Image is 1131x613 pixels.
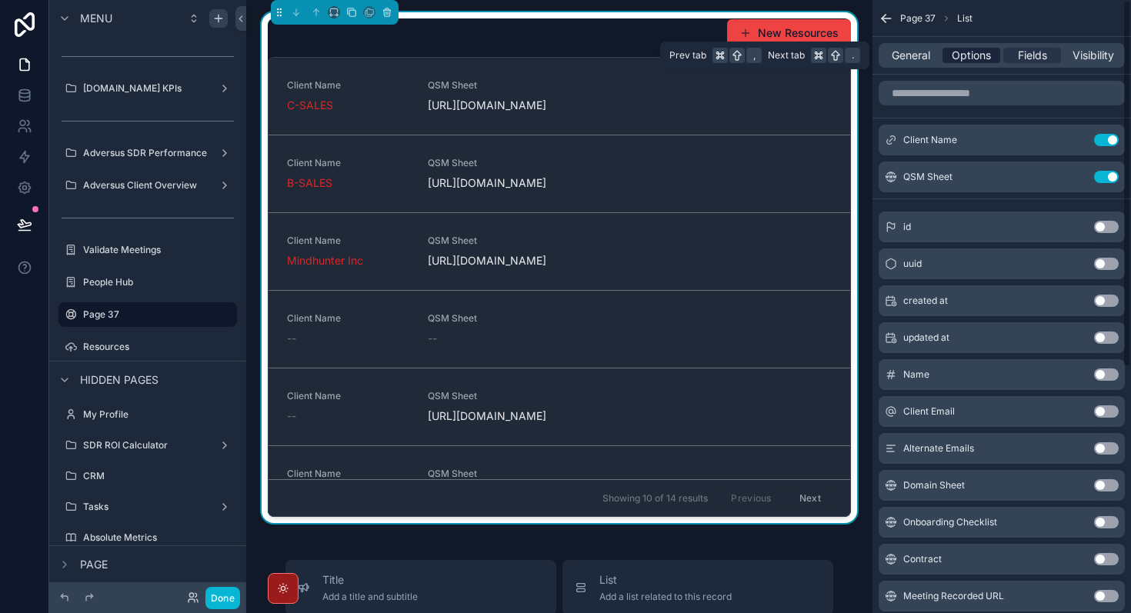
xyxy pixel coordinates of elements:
[768,49,805,62] span: Next tab
[83,308,228,321] label: Page 37
[287,312,409,325] span: Client Name
[428,157,550,169] span: QSM Sheet
[428,468,550,480] span: QSM Sheet
[428,235,550,247] span: QSM Sheet
[903,368,929,381] span: Name
[1018,48,1047,63] span: Fields
[269,445,850,523] a: Client Name--QSM Sheet--
[322,591,418,603] span: Add a title and subtitle
[83,439,212,451] label: SDR ROI Calculator
[903,442,974,455] span: Alternate Emails
[83,147,212,159] label: Adversus SDR Performance
[58,141,237,165] a: Adversus SDR Performance
[599,591,732,603] span: Add a list related to this record
[900,12,936,25] span: Page 37
[287,468,409,480] span: Client Name
[903,405,955,418] span: Client Email
[287,253,363,268] a: Mindhunter Inc
[903,221,911,233] span: id
[846,49,859,62] span: .
[83,501,212,513] label: Tasks
[58,525,237,550] a: Absolute Metrics
[83,531,234,544] label: Absolute Metrics
[58,302,237,327] a: Page 37
[83,341,234,353] label: Resources
[428,331,437,346] span: --
[83,244,234,256] label: Validate Meetings
[269,135,850,212] a: Client NameB-SALESQSM Sheet[URL][DOMAIN_NAME]
[80,372,158,388] span: Hidden pages
[602,491,708,504] span: Showing 10 of 14 results
[903,134,957,146] span: Client Name
[58,433,237,458] a: SDR ROI Calculator
[287,175,332,191] a: B-SALES
[903,258,922,270] span: uuid
[903,553,942,565] span: Contract
[903,479,965,491] span: Domain Sheet
[903,295,948,307] span: created at
[957,12,973,25] span: List
[58,270,237,295] a: People Hub
[269,368,850,445] a: Client Name--QSM Sheet[URL][DOMAIN_NAME]
[58,495,237,519] a: Tasks
[322,572,418,588] span: Title
[269,290,850,368] a: Client Name--QSM Sheet--
[58,335,237,359] a: Resources
[727,19,851,47] button: New Resources
[83,82,212,95] label: [DOMAIN_NAME] KPIs
[428,98,550,113] span: [URL][DOMAIN_NAME]
[428,253,550,268] span: [URL][DOMAIN_NAME]
[287,235,409,247] span: Client Name
[83,408,234,421] label: My Profile
[58,402,237,427] a: My Profile
[80,11,112,26] span: Menu
[287,390,409,402] span: Client Name
[287,157,409,169] span: Client Name
[789,486,832,510] button: Next
[287,98,333,113] a: C-SALES
[903,331,949,344] span: updated at
[83,276,234,288] label: People Hub
[952,48,991,63] span: Options
[1073,48,1114,63] span: Visibility
[748,49,760,62] span: ,
[80,557,108,572] span: Page
[669,49,706,62] span: Prev tab
[599,572,732,588] span: List
[287,331,296,346] span: --
[58,464,237,488] a: CRM
[428,79,550,92] span: QSM Sheet
[287,79,409,92] span: Client Name
[269,212,850,290] a: Client NameMindhunter IncQSM Sheet[URL][DOMAIN_NAME]
[903,516,997,528] span: Onboarding Checklist
[269,58,850,135] a: Client NameC-SALESQSM Sheet[URL][DOMAIN_NAME]
[83,179,212,192] label: Adversus Client Overview
[428,312,550,325] span: QSM Sheet
[205,587,240,609] button: Done
[428,390,550,402] span: QSM Sheet
[903,171,953,183] span: QSM Sheet
[892,48,930,63] span: General
[58,173,237,198] a: Adversus Client Overview
[428,175,550,191] span: [URL][DOMAIN_NAME]
[287,408,296,424] span: --
[428,408,550,424] span: [URL][DOMAIN_NAME]
[58,238,237,262] a: Validate Meetings
[58,76,237,101] a: [DOMAIN_NAME] KPIs
[83,470,234,482] label: CRM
